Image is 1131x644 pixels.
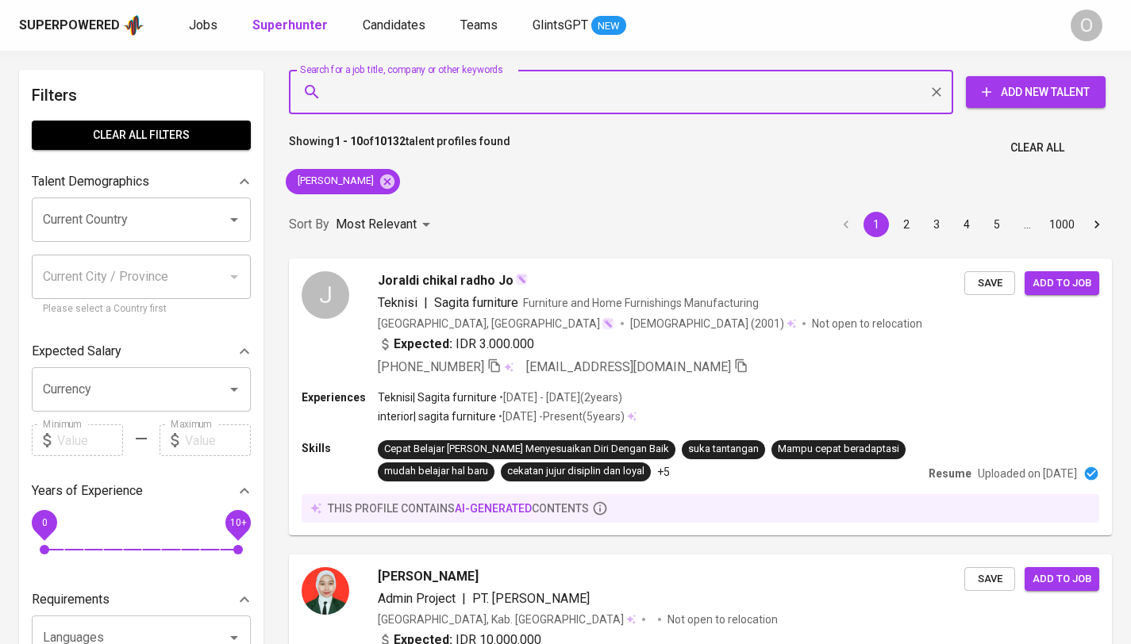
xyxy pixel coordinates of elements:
p: Experiences [302,389,378,405]
a: JJoraldi chikal radho JoTeknisi|Sagita furnitureFurniture and Home Furnishings Manufacturing[GEOG... [289,259,1112,535]
span: Teams [460,17,498,33]
span: Candidates [363,17,425,33]
span: Clear All [1010,138,1064,158]
span: Sagita furniture [434,295,518,310]
span: Teknisi [378,295,417,310]
button: Save [964,567,1015,592]
p: Teknisi | Sagita furniture [378,389,497,405]
div: Cepat Belajar [PERSON_NAME] Menyesuaikan Diri Dengan Baik [384,442,669,457]
img: ac3675e0ff9b31e2b9293da4e44bc49d.jpg [302,567,349,615]
button: Open [223,378,245,401]
p: Expected Salary [32,342,121,361]
span: [PERSON_NAME] [378,567,479,586]
div: Mampu cepat beradaptasi [778,442,899,457]
div: mudah belajar hal baru [384,464,488,479]
span: Admin Project [378,591,456,606]
p: Most Relevant [336,215,417,234]
button: Add to job [1025,567,1099,592]
span: | [462,589,466,608]
span: Save [972,274,1007,293]
button: Go to page 1000 [1044,212,1079,237]
b: 10132 [374,135,406,148]
a: Teams [460,16,501,36]
span: PT. [PERSON_NAME] [472,591,590,606]
button: Clear [925,81,948,103]
p: • [DATE] - [DATE] ( 2 years ) [497,389,622,405]
input: Value [185,424,251,456]
p: Years of Experience [32,481,143,500]
span: Clear All filters [44,125,238,145]
input: Value [57,424,123,456]
p: Not open to relocation [667,611,778,627]
span: [EMAIL_ADDRESS][DOMAIN_NAME] [526,359,731,374]
div: cekatan jujur disiplin dan loyal [507,464,644,479]
span: Furniture and Home Furnishings Manufacturing [523,297,759,309]
span: Save [972,570,1007,588]
button: Clear All filters [32,121,251,150]
b: Superhunter [252,17,328,33]
button: Go to page 3 [924,212,949,237]
button: Add New Talent [966,76,1106,108]
button: Go to page 2 [894,212,919,237]
div: [GEOGRAPHIC_DATA], Kab. [GEOGRAPHIC_DATA] [378,611,636,627]
b: 1 - 10 [334,135,363,148]
div: Expected Salary [32,335,251,367]
span: NEW [591,18,626,34]
nav: pagination navigation [831,212,1112,237]
p: Talent Demographics [32,172,149,191]
button: Save [964,271,1015,296]
span: Add to job [1033,274,1091,293]
p: Skills [302,440,378,456]
div: suka tantangan [688,442,759,457]
p: Sort By [289,215,329,234]
span: [PERSON_NAME] [286,174,383,189]
div: J [302,271,349,319]
button: Go to page 5 [984,212,1010,237]
p: Please select a Country first [43,301,240,317]
span: 10+ [229,517,246,528]
button: Clear All [1004,133,1071,163]
div: Requirements [32,584,251,615]
img: magic_wand.svg [602,317,614,330]
a: Jobs [189,16,221,36]
span: Joraldi chikal radho Jo [378,271,514,290]
button: Open [223,209,245,231]
span: 0 [41,517,47,528]
a: Candidates [363,16,429,36]
span: Jobs [189,17,217,33]
p: interior | sagita furniture [378,408,496,424]
div: IDR 3.000.000 [378,335,534,354]
img: app logo [123,13,144,37]
button: Go to next page [1084,212,1110,237]
a: GlintsGPT NEW [533,16,626,36]
p: this profile contains contents [328,500,589,516]
div: Superpowered [19,17,120,35]
div: [GEOGRAPHIC_DATA], [GEOGRAPHIC_DATA] [378,316,614,332]
span: Add to job [1033,570,1091,588]
div: O [1071,10,1102,41]
p: Not open to relocation [812,316,922,332]
span: [DEMOGRAPHIC_DATA] [630,316,751,332]
div: [PERSON_NAME] [286,169,400,194]
a: Superhunter [252,16,331,36]
a: Superpoweredapp logo [19,13,144,37]
h6: Filters [32,82,251,108]
button: Go to page 4 [954,212,979,237]
div: … [1014,217,1040,232]
p: Showing of talent profiles found [289,133,510,163]
button: Add to job [1025,271,1099,296]
span: [PHONE_NUMBER] [378,359,484,374]
p: Resume [929,466,971,481]
div: Talent Demographics [32,166,251,197]
div: (2001) [630,316,796,332]
button: page 1 [864,212,889,237]
div: Most Relevant [336,210,436,240]
p: • [DATE] - Present ( 5 years ) [496,408,625,424]
b: Expected: [394,335,452,354]
p: Uploaded on [DATE] [978,466,1077,481]
span: AI-generated [455,502,532,515]
p: Requirements [32,590,110,609]
p: +5 [657,464,670,480]
span: | [424,293,428,312]
div: Years of Experience [32,475,251,507]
